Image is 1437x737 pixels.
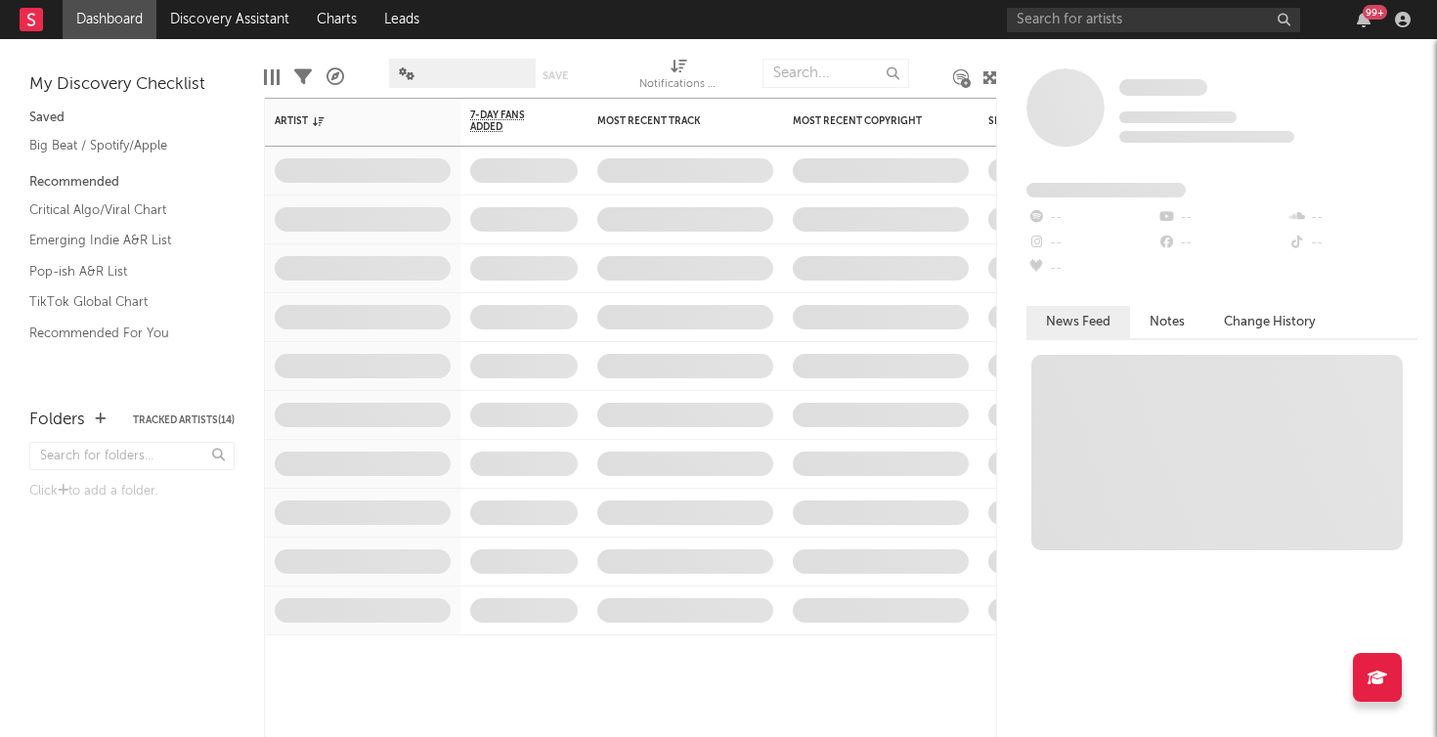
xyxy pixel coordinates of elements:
[264,49,280,106] div: Edit Columns
[133,415,235,425] button: Tracked Artists(14)
[543,70,568,81] button: Save
[1156,231,1286,256] div: --
[1026,231,1156,256] div: --
[1026,205,1156,231] div: --
[1119,79,1207,96] span: Some Artist
[1026,256,1156,282] div: --
[29,171,235,195] div: Recommended
[1026,183,1186,197] span: Fans Added by Platform
[597,115,744,127] div: Most Recent Track
[1119,78,1207,98] a: Some Artist
[29,135,215,156] a: Big Beat / Spotify/Apple
[29,230,215,251] a: Emerging Indie A&R List
[294,49,312,106] div: Filters
[793,115,939,127] div: Most Recent Copyright
[29,261,215,282] a: Pop-ish A&R List
[29,480,235,503] div: Click to add a folder.
[639,73,718,97] div: Notifications (Artist)
[1363,5,1387,20] div: 99 +
[29,107,235,130] div: Saved
[1204,306,1335,338] button: Change History
[1007,8,1300,32] input: Search for artists
[29,199,215,221] a: Critical Algo/Viral Chart
[275,115,421,127] div: Artist
[639,49,718,106] div: Notifications (Artist)
[470,109,548,133] span: 7-Day Fans Added
[29,323,215,344] a: Recommended For You
[29,73,235,97] div: My Discovery Checklist
[29,291,215,313] a: TikTok Global Chart
[29,409,85,432] div: Folders
[1357,12,1371,27] button: 99+
[762,59,909,88] input: Search...
[1026,306,1130,338] button: News Feed
[1119,111,1237,123] span: Tracking Since: [DATE]
[29,442,235,470] input: Search for folders...
[1119,131,1294,143] span: 0 fans last week
[1156,205,1286,231] div: --
[1130,306,1204,338] button: Notes
[988,115,1135,127] div: Spotify Monthly Listeners
[1287,231,1417,256] div: --
[327,49,344,106] div: A&R Pipeline
[1287,205,1417,231] div: --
